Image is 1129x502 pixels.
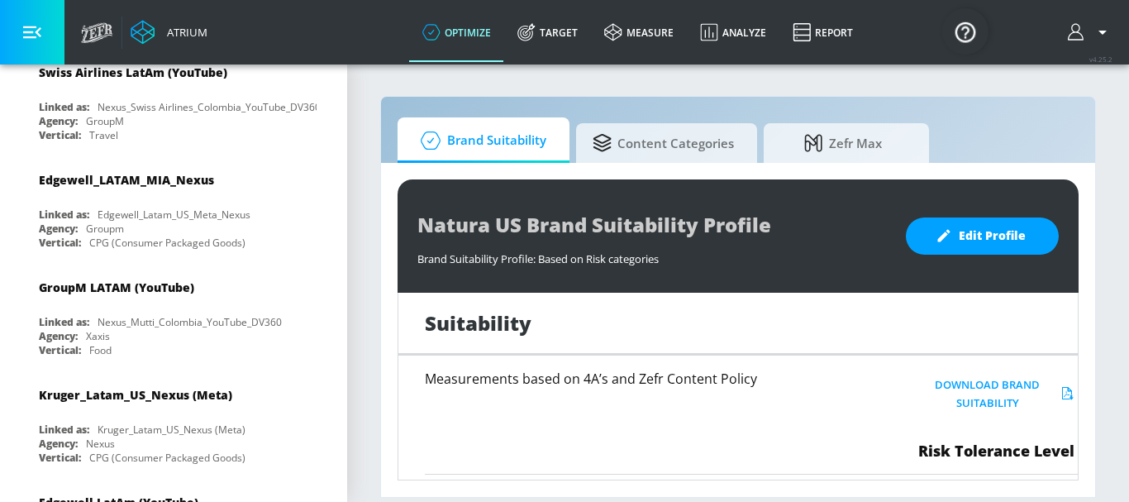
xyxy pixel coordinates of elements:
div: Agency: [39,114,78,128]
div: Linked as: [39,208,89,222]
div: GroupM LATAM (YouTube) [39,280,194,295]
span: Brand Suitability [414,121,546,160]
div: Nexus_Swiss Airlines_Colombia_YouTube_DV360 [98,100,321,114]
span: Risk Tolerance Level [918,441,1074,461]
div: Edgewell_LATAM_MIA_NexusLinked as:Edgewell_Latam_US_Meta_NexusAgency:GroupmVertical:CPG (Consumer... [26,160,321,254]
div: Xaxis [86,329,110,343]
div: Travel [89,128,118,142]
div: Vertical: [39,343,81,357]
h6: Measurements based on 4A’s and Zefr Content Policy [425,372,860,385]
a: measure [591,2,687,62]
div: Kruger_Latam_US_Nexus (Meta) [98,423,245,437]
div: Swiss Airlines LatAm (YouTube)Linked as:Nexus_Swiss Airlines_Colombia_YouTube_DV360Agency:GroupMV... [26,52,321,146]
a: Report [779,2,866,62]
span: Edit Profile [939,226,1026,246]
div: Food [89,343,112,357]
div: CPG (Consumer Packaged Goods) [89,451,245,465]
span: v 4.25.2 [1089,55,1112,64]
div: Agency: [39,437,78,451]
div: GroupM LATAM (YouTube)Linked as:Nexus_Mutti_Colombia_YouTube_DV360Agency:XaxisVertical:Food [26,267,321,361]
div: Agency: [39,329,78,343]
div: GroupM [86,114,124,128]
h1: Suitability [425,309,531,337]
div: Edgewell_LATAM_MIA_Nexus [39,172,214,188]
div: Nexus [86,437,115,451]
div: Kruger_Latam_US_Nexus (Meta)Linked as:Kruger_Latam_US_Nexus (Meta)Agency:NexusVertical:CPG (Consu... [26,375,321,469]
div: Agency: [39,222,78,236]
div: CPG (Consumer Packaged Goods) [89,236,245,250]
div: Swiss Airlines LatAm (YouTube) [39,65,227,80]
span: Zefr Max [780,123,906,163]
div: Edgewell_Latam_US_Meta_Nexus [98,208,250,222]
button: Download Brand Suitability [914,372,1078,417]
button: Edit Profile [906,218,1059,255]
a: Atrium [131,20,207,45]
a: optimize [409,2,504,62]
div: Vertical: [39,128,81,142]
div: Brand Suitability Profile: Based on Risk categories [417,243,889,266]
span: Content Categories [593,123,734,163]
button: Open Resource Center [942,8,988,55]
div: Linked as: [39,100,89,114]
div: Linked as: [39,423,89,437]
div: Vertical: [39,236,81,250]
div: Groupm [86,222,124,236]
div: Nexus_Mutti_Colombia_YouTube_DV360 [98,315,282,329]
a: Target [504,2,591,62]
div: Linked as: [39,315,89,329]
div: Atrium [160,25,207,40]
div: Vertical: [39,451,81,465]
a: Analyze [687,2,779,62]
div: Kruger_Latam_US_Nexus (Meta) [39,387,232,403]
